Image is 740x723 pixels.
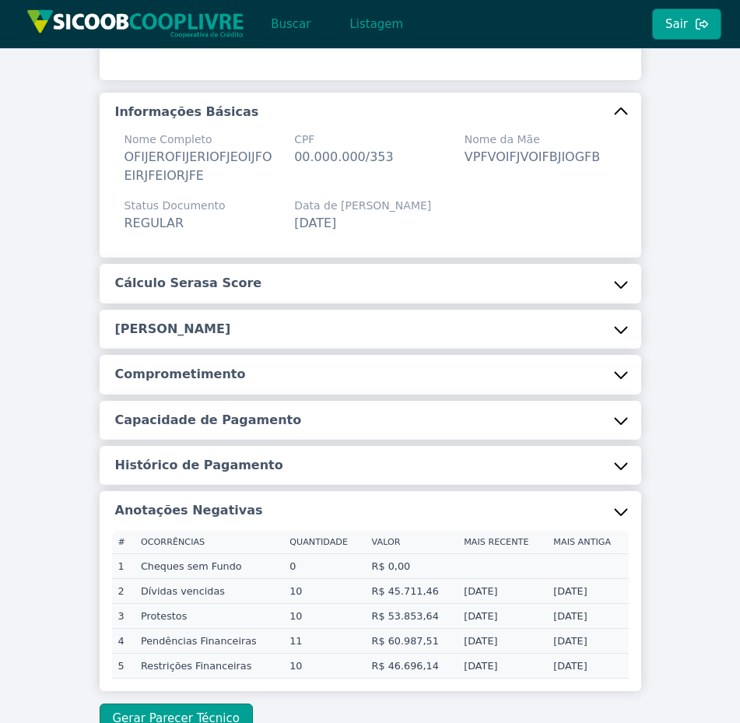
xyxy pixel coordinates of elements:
[115,275,262,292] h5: Cálculo Serasa Score
[112,578,135,603] td: 2
[547,603,628,628] td: [DATE]
[100,491,641,530] button: Anotações Negativas
[125,216,184,230] span: REGULAR
[100,264,641,303] button: Cálculo Serasa Score
[366,531,458,554] th: Valor
[283,603,365,628] td: 10
[458,578,547,603] td: [DATE]
[115,104,259,121] h5: Informações Básicas
[112,628,135,653] td: 4
[366,553,458,578] td: R$ 0,00
[112,553,135,578] td: 1
[112,531,135,554] th: #
[135,553,283,578] td: Cheques sem Fundo
[336,9,416,40] button: Listagem
[100,401,641,440] button: Capacidade de Pagamento
[112,653,135,678] td: 5
[115,366,246,383] h5: Comprometimento
[458,653,547,678] td: [DATE]
[100,446,641,485] button: Histórico de Pagamento
[283,531,365,554] th: Quantidade
[125,149,272,183] span: OFIJEROFIJERIOFJEOIJFOEIRJFEIORJFE
[547,628,628,653] td: [DATE]
[115,457,283,474] h5: Histórico de Pagamento
[547,531,628,554] th: Mais antiga
[283,653,365,678] td: 10
[458,531,547,554] th: Mais recente
[100,93,641,132] button: Informações Básicas
[294,216,336,230] span: [DATE]
[366,603,458,628] td: R$ 53.853,64
[100,310,641,349] button: [PERSON_NAME]
[283,553,365,578] td: 0
[115,502,263,519] h5: Anotações Negativas
[294,149,394,164] span: 00.000.000/353
[547,578,628,603] td: [DATE]
[366,628,458,653] td: R$ 60.987,51
[26,9,244,38] img: img/sicoob_cooplivre.png
[135,531,283,554] th: Ocorrências
[125,132,276,148] span: Nome Completo
[135,578,283,603] td: Dívidas vencidas
[283,578,365,603] td: 10
[458,603,547,628] td: [DATE]
[283,628,365,653] td: 11
[458,628,547,653] td: [DATE]
[115,321,231,338] h5: [PERSON_NAME]
[115,412,302,429] h5: Capacidade de Pagamento
[258,9,324,40] button: Buscar
[366,653,458,678] td: R$ 46.696,14
[366,578,458,603] td: R$ 45.711,46
[112,603,135,628] td: 3
[652,9,721,40] button: Sair
[465,132,600,148] span: Nome da Mãe
[135,653,283,678] td: Restrições Financeiras
[125,198,226,214] span: Status Documento
[135,603,283,628] td: Protestos
[547,653,628,678] td: [DATE]
[294,198,431,214] span: Data de [PERSON_NAME]
[100,355,641,394] button: Comprometimento
[465,149,600,164] span: VPFVOIFJVOIFBJIOGFB
[294,132,394,148] span: CPF
[135,628,283,653] td: Pendências Financeiras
